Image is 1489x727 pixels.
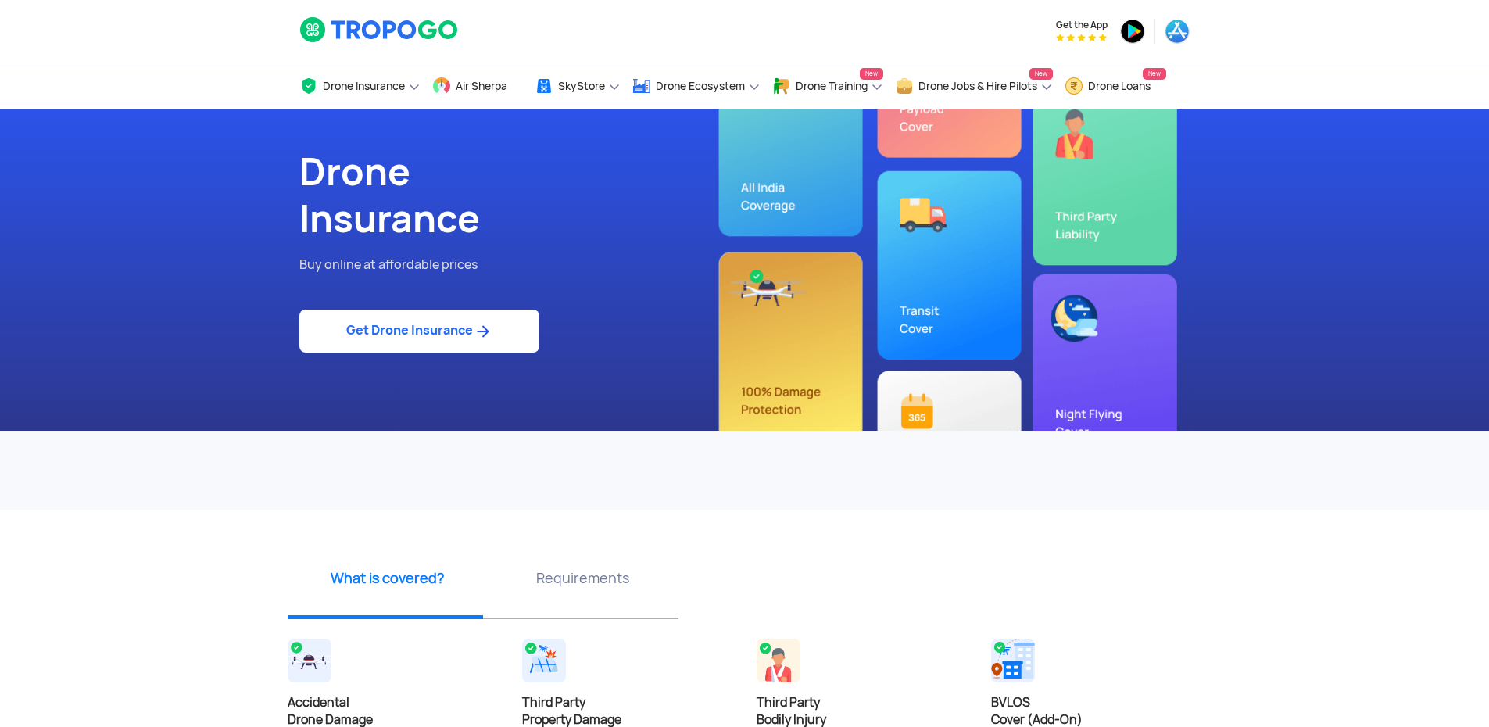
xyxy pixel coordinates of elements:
span: Drone Insurance [323,80,405,92]
span: New [860,68,883,80]
a: SkyStore [535,63,621,109]
span: Drone Ecosystem [656,80,745,92]
span: Drone Loans [1088,80,1151,92]
a: Drone TrainingNew [772,63,883,109]
p: Buy online at affordable prices [299,255,733,275]
img: App Raking [1056,34,1107,41]
span: SkyStore [558,80,605,92]
a: Drone Jobs & Hire PilotsNew [895,63,1053,109]
span: New [1029,68,1053,80]
a: Drone Ecosystem [632,63,761,109]
a: Air Sherpa [432,63,523,109]
a: Drone Insurance [299,63,421,109]
span: Drone Jobs & Hire Pilots [918,80,1037,92]
a: Get Drone Insurance [299,310,539,353]
img: ic_appstore.png [1165,19,1190,44]
span: Get the App [1056,19,1108,31]
img: ic_playstore.png [1120,19,1145,44]
span: New [1143,68,1166,80]
a: Drone LoansNew [1065,63,1166,109]
h1: Drone Insurance [299,149,733,242]
p: Requirements [491,568,675,588]
img: ic_arrow_forward_blue.svg [473,322,492,341]
img: logoHeader.svg [299,16,460,43]
span: Air Sherpa [456,80,507,92]
p: What is covered? [295,568,479,588]
span: Drone Training [796,80,868,92]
